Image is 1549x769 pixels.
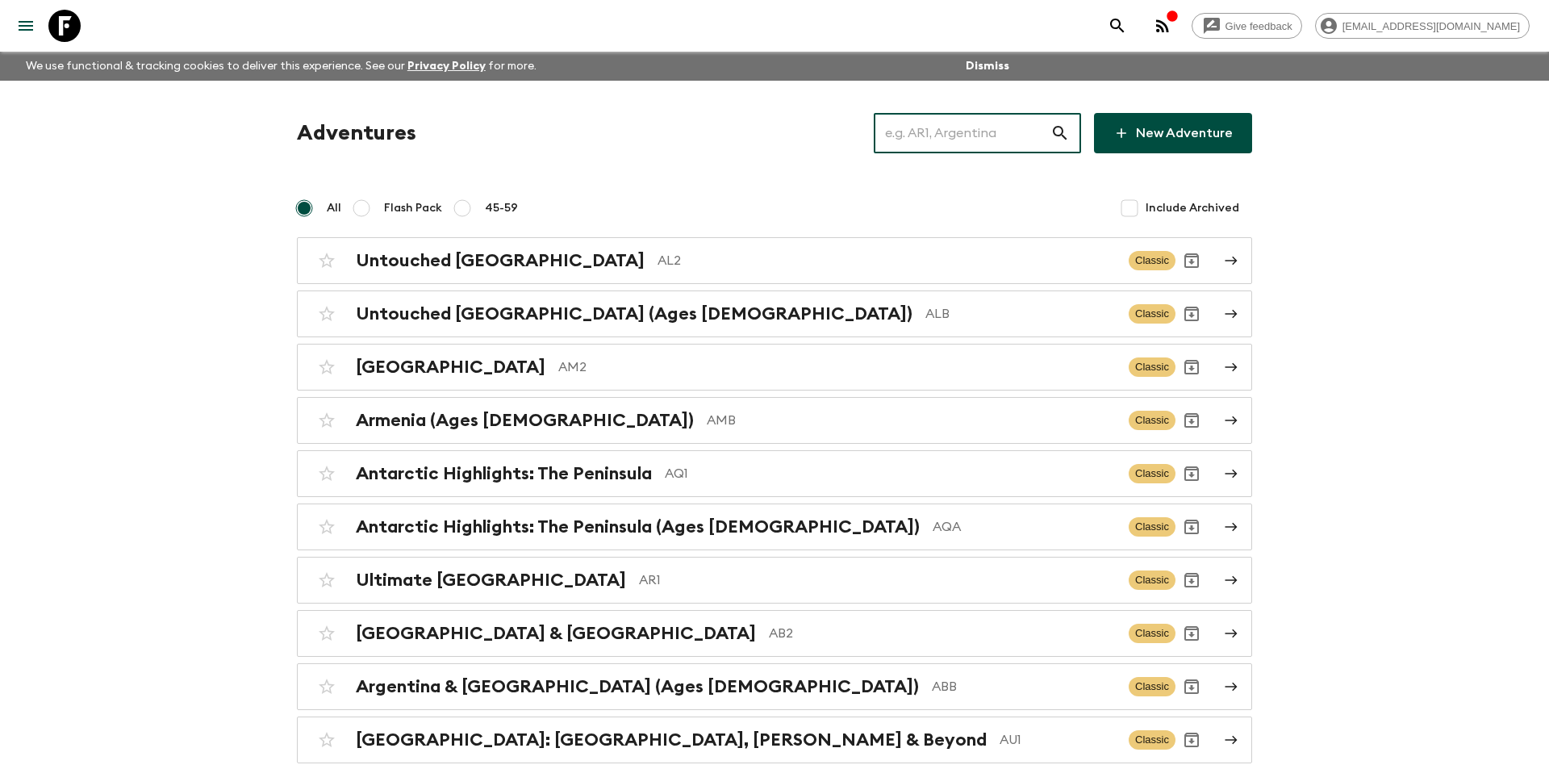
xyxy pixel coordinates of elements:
[658,251,1116,270] p: AL2
[558,357,1116,377] p: AM2
[874,111,1050,156] input: e.g. AR1, Argentina
[932,677,1116,696] p: ABB
[297,504,1252,550] a: Antarctic Highlights: The Peninsula (Ages [DEMOGRAPHIC_DATA])AQAClassicArchive
[356,676,919,697] h2: Argentina & [GEOGRAPHIC_DATA] (Ages [DEMOGRAPHIC_DATA])
[1094,113,1252,153] a: New Adventure
[297,663,1252,710] a: Argentina & [GEOGRAPHIC_DATA] (Ages [DEMOGRAPHIC_DATA])ABBClassicArchive
[1000,730,1116,750] p: AU1
[707,411,1116,430] p: AMB
[1175,458,1208,490] button: Archive
[356,303,912,324] h2: Untouched [GEOGRAPHIC_DATA] (Ages [DEMOGRAPHIC_DATA])
[356,570,626,591] h2: Ultimate [GEOGRAPHIC_DATA]
[1334,20,1529,32] span: [EMAIL_ADDRESS][DOMAIN_NAME]
[639,570,1116,590] p: AR1
[1129,677,1175,696] span: Classic
[962,55,1013,77] button: Dismiss
[1175,617,1208,650] button: Archive
[1129,517,1175,537] span: Classic
[769,624,1116,643] p: AB2
[1129,730,1175,750] span: Classic
[1175,351,1208,383] button: Archive
[1129,251,1175,270] span: Classic
[1175,404,1208,437] button: Archive
[1192,13,1302,39] a: Give feedback
[356,410,694,431] h2: Armenia (Ages [DEMOGRAPHIC_DATA])
[10,10,42,42] button: menu
[297,344,1252,391] a: [GEOGRAPHIC_DATA]AM2ClassicArchive
[1129,304,1175,324] span: Classic
[297,717,1252,763] a: [GEOGRAPHIC_DATA]: [GEOGRAPHIC_DATA], [PERSON_NAME] & BeyondAU1ClassicArchive
[297,397,1252,444] a: Armenia (Ages [DEMOGRAPHIC_DATA])AMBClassicArchive
[1175,298,1208,330] button: Archive
[1129,570,1175,590] span: Classic
[933,517,1116,537] p: AQA
[1129,624,1175,643] span: Classic
[297,610,1252,657] a: [GEOGRAPHIC_DATA] & [GEOGRAPHIC_DATA]AB2ClassicArchive
[1175,244,1208,277] button: Archive
[485,200,518,216] span: 45-59
[356,250,645,271] h2: Untouched [GEOGRAPHIC_DATA]
[1175,724,1208,756] button: Archive
[356,357,545,378] h2: [GEOGRAPHIC_DATA]
[1129,357,1175,377] span: Classic
[356,516,920,537] h2: Antarctic Highlights: The Peninsula (Ages [DEMOGRAPHIC_DATA])
[297,237,1252,284] a: Untouched [GEOGRAPHIC_DATA]AL2ClassicArchive
[1175,671,1208,703] button: Archive
[1217,20,1301,32] span: Give feedback
[1129,464,1175,483] span: Classic
[925,304,1116,324] p: ALB
[1129,411,1175,430] span: Classic
[297,450,1252,497] a: Antarctic Highlights: The PeninsulaAQ1ClassicArchive
[1175,564,1208,596] button: Archive
[356,623,756,644] h2: [GEOGRAPHIC_DATA] & [GEOGRAPHIC_DATA]
[356,729,987,750] h2: [GEOGRAPHIC_DATA]: [GEOGRAPHIC_DATA], [PERSON_NAME] & Beyond
[665,464,1116,483] p: AQ1
[19,52,543,81] p: We use functional & tracking cookies to deliver this experience. See our for more.
[1175,511,1208,543] button: Archive
[1146,200,1239,216] span: Include Archived
[327,200,341,216] span: All
[407,61,486,72] a: Privacy Policy
[1101,10,1134,42] button: search adventures
[297,557,1252,604] a: Ultimate [GEOGRAPHIC_DATA]AR1ClassicArchive
[1315,13,1530,39] div: [EMAIL_ADDRESS][DOMAIN_NAME]
[297,117,416,149] h1: Adventures
[356,463,652,484] h2: Antarctic Highlights: The Peninsula
[297,290,1252,337] a: Untouched [GEOGRAPHIC_DATA] (Ages [DEMOGRAPHIC_DATA])ALBClassicArchive
[384,200,442,216] span: Flash Pack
